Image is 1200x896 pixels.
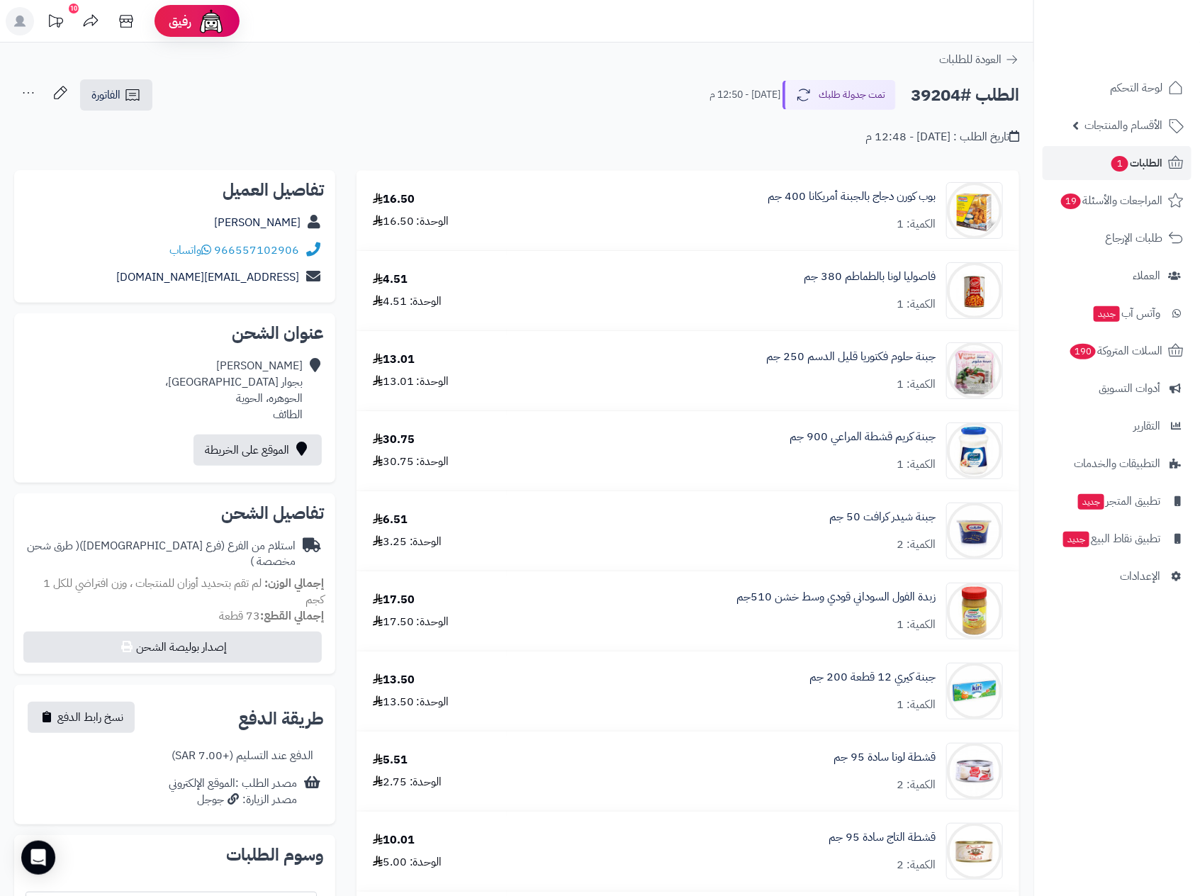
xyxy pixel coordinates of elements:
div: استلام من الفرع (فرع [DEMOGRAPHIC_DATA]) [26,538,296,571]
span: 1 [1111,156,1129,172]
img: 1664610329-%D8%AA%D9%86%D8%B2%D9%8A%D9%84%20(26)-90x90.jpg [947,743,1002,800]
a: المراجعات والأسئلة19 [1043,184,1191,218]
a: جبنة كيري 12 قطعة 200 جم [809,669,936,685]
span: المراجعات والأسئلة [1060,191,1162,211]
small: 73 قطعة [219,607,324,625]
div: 17.50 [373,592,415,608]
img: 1674407338-%D8%AA%D9%86%D8%B2%D9%8A%D9%84%20(2)-90x90.jpg [947,342,1002,399]
a: قشطة لونا سادة 95 جم [834,749,936,766]
strong: إجمالي القطع: [260,607,324,625]
h2: تفاصيل الشحن [26,505,324,522]
span: الطلبات [1110,153,1162,173]
div: 10 [69,4,79,13]
div: الكمية: 2 [897,777,936,793]
img: 410227d1c226643988195eecc51973a8a320-90x90.jpg [947,182,1002,239]
div: 6.51 [373,512,408,528]
div: الكمية: 1 [897,617,936,633]
div: 4.51 [373,271,408,288]
a: جبنة حلوم فكتوريا قليل الدسم 250 جم [766,349,936,365]
div: 13.01 [373,352,415,368]
div: مصدر الطلب :الموقع الإلكتروني [169,775,297,808]
a: الإعدادات [1043,559,1191,593]
div: الوحدة: 17.50 [373,614,449,630]
a: وآتس آبجديد [1043,296,1191,330]
h2: الطلب #39204 [911,81,1019,110]
span: العودة للطلبات [939,51,1002,68]
div: مصدر الزيارة: جوجل [169,792,297,808]
button: تمت جدولة طلبك [783,80,896,110]
div: الوحدة: 2.75 [373,774,442,790]
small: [DATE] - 12:50 م [710,88,780,102]
a: أدوات التسويق [1043,371,1191,405]
a: قشطة التاج سادة 95 جم [829,829,936,846]
img: ai-face.png [197,7,225,35]
div: 30.75 [373,432,415,448]
span: جديد [1094,306,1120,322]
div: الوحدة: 3.25 [373,534,442,550]
div: Open Intercom Messenger [21,841,55,875]
a: واتساب [169,242,211,259]
a: تطبيق نقاط البيعجديد [1043,522,1191,556]
a: لوحة التحكم [1043,71,1191,105]
div: الكمية: 1 [897,376,936,393]
span: التطبيقات والخدمات [1074,454,1160,474]
div: الوحدة: 16.50 [373,213,449,230]
div: الكمية: 1 [897,216,936,233]
a: [EMAIL_ADDRESS][DOMAIN_NAME] [116,269,299,286]
a: فاصوليا لونا بالطماطم 380 جم [804,269,936,285]
a: التطبيقات والخدمات [1043,447,1191,481]
a: [PERSON_NAME] [214,214,301,231]
span: ( طرق شحن مخصصة ) [27,537,296,571]
h2: عنوان الشحن [26,325,324,342]
button: نسخ رابط الدفع [28,702,135,733]
div: [PERSON_NAME] بجوار [GEOGRAPHIC_DATA]، الحوهره، الحوية الطائف [165,358,303,422]
span: لم تقم بتحديد أوزان للمنتجات ، وزن افتراضي للكل 1 كجم [43,575,324,608]
span: تطبيق نقاط البيع [1062,529,1160,549]
a: الفاتورة [80,79,152,111]
span: تطبيق المتجر [1077,491,1160,511]
div: 5.51 [373,752,408,768]
div: الكمية: 2 [897,857,936,873]
span: أدوات التسويق [1099,379,1160,398]
div: 10.01 [373,832,415,849]
a: التقارير [1043,409,1191,443]
span: الإعدادات [1120,566,1160,586]
span: وآتس آب [1092,303,1160,323]
img: 1675323328-%D8%AA%D9%86%D8%B2%D9%8A%D9%84%20(1)-90x90.jpg [947,262,1002,319]
span: 19 [1061,194,1082,210]
a: جبنة كريم قشطة المراعي 900 جم [790,429,936,445]
button: إصدار بوليصة الشحن [23,632,322,663]
div: الوحدة: 30.75 [373,454,449,470]
div: الدفع عند التسليم (+7.00 SAR) [172,748,313,764]
strong: إجمالي الوزن: [264,575,324,592]
span: طلبات الإرجاع [1105,228,1162,248]
a: جبنة شيدر كرافت 50 جم [829,509,936,525]
img: 1674484081-%D8%A7%D9%84%D8%AA%D9%82%D8%A7%D8%B7%20%D8%A7%D9%84%D9%88%D9%8A%D8%A8_23-1-2023_17264_... [947,422,1002,479]
span: جديد [1063,532,1089,547]
span: جديد [1078,494,1104,510]
div: 13.50 [373,672,415,688]
h2: وسوم الطلبات [26,846,324,863]
a: السلات المتروكة190 [1043,334,1191,368]
span: التقارير [1133,416,1160,436]
span: العملاء [1133,266,1160,286]
a: تطبيق المتجرجديد [1043,484,1191,518]
div: تاريخ الطلب : [DATE] - 12:48 م [865,129,1019,145]
img: 1666684850-419915_0-90x90.jpg [947,583,1002,639]
a: الموقع على الخريطة [194,435,322,466]
a: تحديثات المنصة [38,7,73,39]
span: الفاتورة [91,86,120,103]
div: الوحدة: 13.01 [373,374,449,390]
div: الكمية: 1 [897,296,936,313]
div: الكمية: 1 [897,697,936,713]
a: طلبات الإرجاع [1043,221,1191,255]
div: الكمية: 1 [897,457,936,473]
a: 966557102906 [214,242,299,259]
a: الطلبات1 [1043,146,1191,180]
h2: تفاصيل العميل [26,181,324,198]
div: الوحدة: 4.51 [373,293,442,310]
span: الأقسام والمنتجات [1084,116,1162,135]
a: العودة للطلبات [939,51,1019,68]
div: الوحدة: 5.00 [373,854,442,870]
